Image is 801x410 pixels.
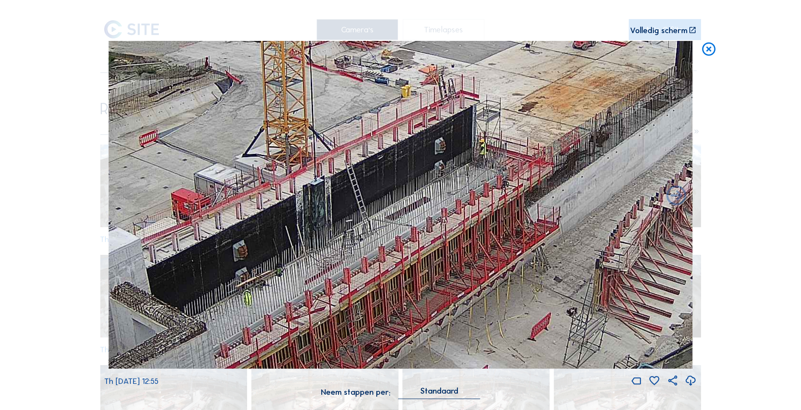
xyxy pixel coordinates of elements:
div: Volledig scherm [630,27,687,35]
div: Standaard [420,387,458,394]
img: Image [109,41,692,369]
div: Neem stappen per: [321,388,390,396]
div: Standaard [399,387,480,399]
i: Back [665,184,689,209]
span: Th [DATE] 12:55 [104,376,158,386]
i: Forward [112,184,137,209]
